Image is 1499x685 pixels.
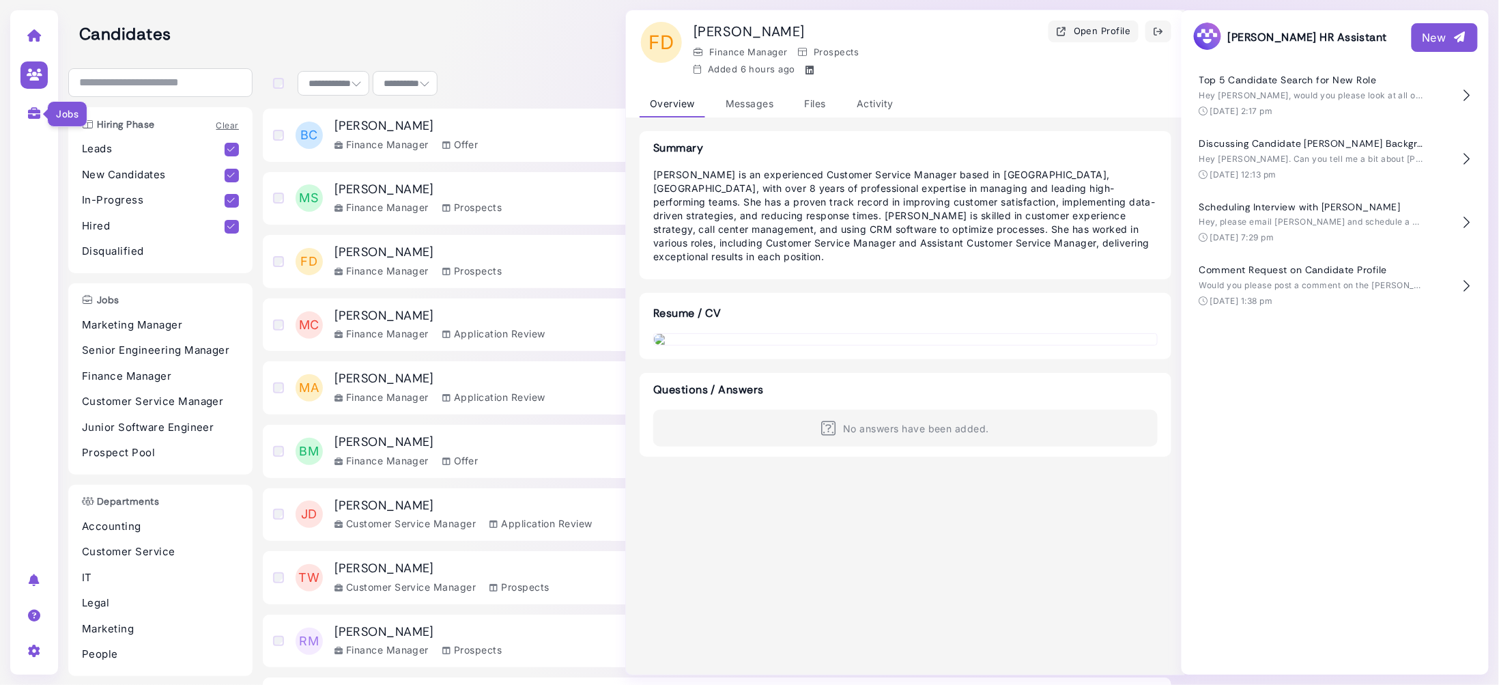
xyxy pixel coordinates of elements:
h3: [PERSON_NAME] [334,435,479,450]
div: Added [694,63,795,76]
p: New Candidates [82,167,225,183]
h3: [PERSON_NAME] [334,372,545,387]
h3: [PERSON_NAME] [334,309,545,324]
h3: Resume / CV [640,293,735,333]
p: Junior Software Engineer [82,420,239,436]
p: Hired [82,219,225,234]
p: Customer Service [82,544,239,560]
span: BC [296,122,323,149]
div: Application Review [442,326,545,341]
div: Jobs [47,101,87,127]
span: RM [296,628,323,655]
div: Application Review [489,516,593,531]
div: Prospects [442,200,502,214]
p: Accounting [82,519,239,535]
a: Jobs [13,95,56,130]
div: Finance Manager [694,46,788,59]
div: Overview [640,91,705,117]
h3: [PERSON_NAME] [334,119,479,134]
span: TW [296,564,323,591]
div: Prospects [798,46,859,59]
div: No answers have been added. [653,410,1158,447]
button: Discussing Candidate [PERSON_NAME] Background Hey [PERSON_NAME]. Can you tell me a bit about [PER... [1193,128,1478,191]
span: BM [296,438,323,465]
time: Sep 05, 2025 [741,64,795,74]
h4: Discussing Candidate [PERSON_NAME] Background [1199,138,1425,150]
div: Messages [715,91,784,117]
div: Offer [442,453,478,468]
p: Prospect Pool [82,445,239,461]
span: MC [296,311,323,339]
div: Finance Manager [334,264,429,278]
h4: Comment Request on Candidate Profile [1199,264,1425,276]
p: Marketing Manager [82,318,239,333]
h3: Questions / Answers [653,383,1158,396]
div: Activity [846,91,904,117]
div: Prospects [442,643,502,657]
time: [DATE] 1:38 pm [1210,296,1273,306]
div: Files [795,91,836,117]
a: Clear [216,120,239,130]
p: Disqualified [82,244,239,260]
div: Prospects [442,264,502,278]
p: [PERSON_NAME] is an experienced Customer Service Manager based in [GEOGRAPHIC_DATA], [GEOGRAPHIC_... [653,168,1158,264]
div: Application Review [442,390,545,404]
p: Finance Manager [82,369,239,385]
div: Open Profile [1056,25,1131,39]
button: Scheduling Interview with [PERSON_NAME] Hey, please email [PERSON_NAME] and schedule a 30 min int... [1193,191,1478,255]
time: [DATE] 12:13 pm [1210,169,1276,180]
h3: [PERSON_NAME] [334,499,593,514]
h4: Scheduling Interview with [PERSON_NAME] [1199,201,1425,213]
button: Top 5 Candidate Search for New Role Hey [PERSON_NAME], would you please look at all of our existi... [1193,64,1478,128]
p: Senior Engineering Manager [82,343,239,359]
h3: Jobs [75,294,126,306]
h3: [PERSON_NAME] [334,245,502,260]
h1: [PERSON_NAME] [694,23,805,40]
div: Finance Manager [334,326,429,341]
button: Comment Request on Candidate Profile Would you please post a comment on the [PERSON_NAME] profile... [1193,254,1478,318]
time: [DATE] 2:17 pm [1210,106,1273,116]
h2: Candidates [79,25,1171,44]
p: Customer Service Manager [82,394,239,410]
h4: Top 5 Candidate Search for New Role [1199,74,1425,86]
h3: [PERSON_NAME] [334,182,502,197]
div: Finance Manager [334,137,429,152]
h3: Summary [653,141,1158,154]
h3: Hiring Phase [75,119,162,130]
p: Legal [82,596,239,611]
div: Customer Service Manager [334,516,476,531]
img: download [654,334,1157,345]
a: https://linkedin.com/in/janedoe [805,63,817,77]
div: Finance Manager [334,453,429,468]
p: Leads [82,141,225,157]
span: MS [296,184,323,212]
button: Open Profile [1048,20,1139,42]
time: [DATE] 7:29 pm [1210,232,1274,242]
div: Customer Service Manager [334,580,476,594]
span: MA [296,374,323,402]
span: JD [296,501,323,528]
span: FD [296,248,323,275]
h3: [PERSON_NAME] HR Assistant [1193,21,1387,53]
div: Finance Manager [334,200,429,214]
div: Finance Manager [334,643,429,657]
p: Marketing [82,621,239,637]
div: Prospects [489,580,549,594]
h3: Departments [75,496,166,507]
p: People [82,647,239,662]
p: In-Progress [82,193,225,208]
p: IT [82,570,239,586]
div: Offer [442,137,478,152]
span: FD [641,22,682,63]
div: New [1423,29,1467,46]
h3: [PERSON_NAME] [334,561,549,576]
h3: [PERSON_NAME] [334,625,502,640]
button: New [1412,23,1478,52]
div: Finance Manager [334,390,429,404]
